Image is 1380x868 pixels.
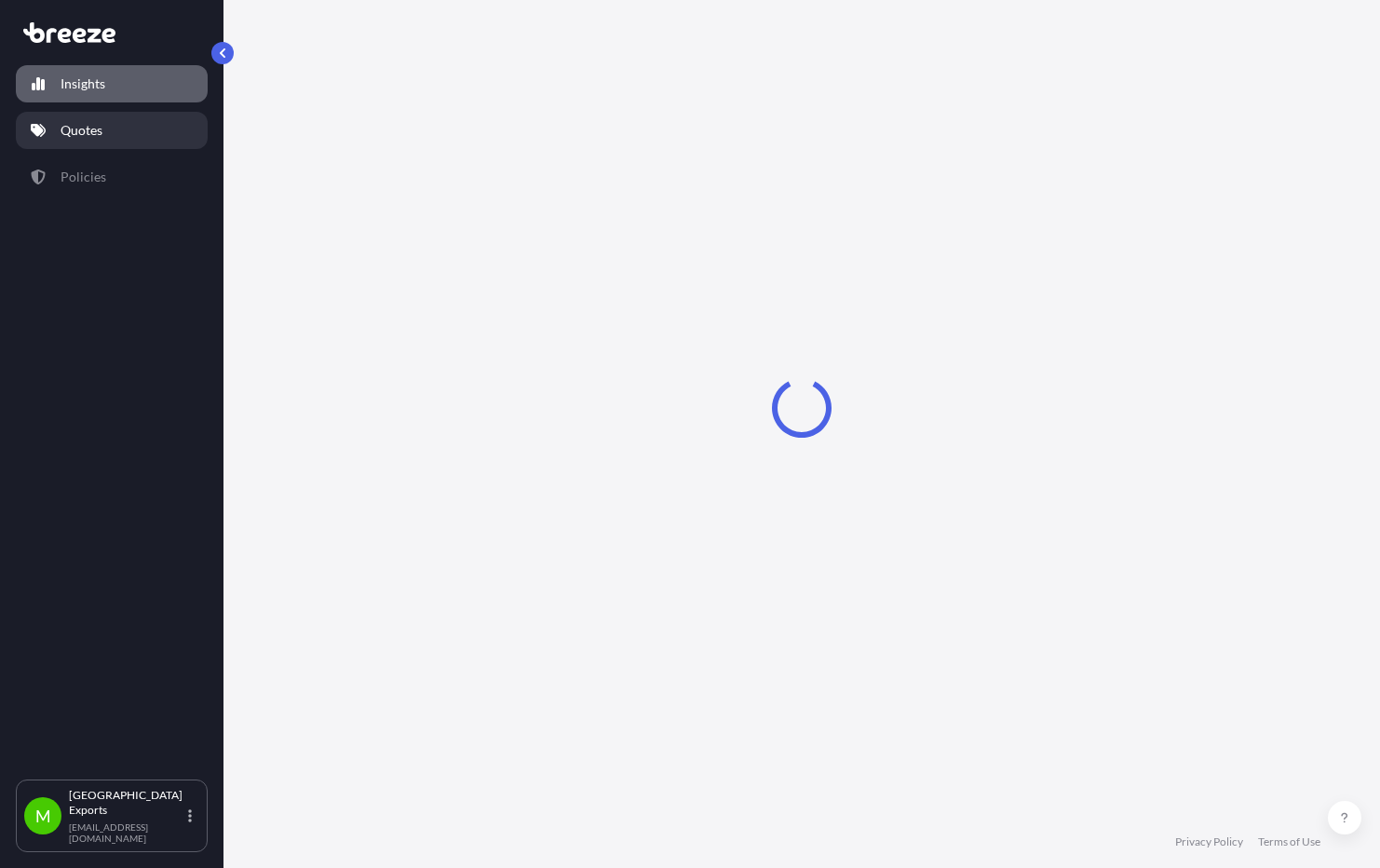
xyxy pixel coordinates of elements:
[16,158,208,196] a: Policies
[69,821,184,844] p: [EMAIL_ADDRESS][DOMAIN_NAME]
[69,788,184,818] p: [GEOGRAPHIC_DATA] Exports
[61,75,105,93] p: Insights
[61,168,106,186] p: Policies
[61,121,102,140] p: Quotes
[35,807,51,825] span: M
[16,65,208,102] a: Insights
[16,112,208,149] a: Quotes
[1175,834,1243,849] a: Privacy Policy
[1258,834,1320,849] a: Terms of Use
